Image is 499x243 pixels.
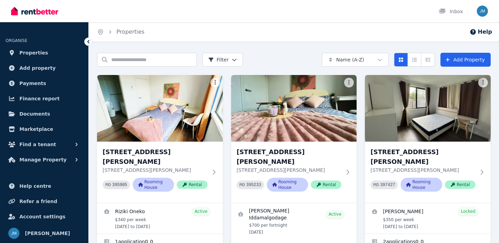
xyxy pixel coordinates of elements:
[97,203,223,234] a: View details for Riziki Oneko
[445,181,475,189] span: Rental
[19,212,65,221] span: Account settings
[231,75,357,203] a: Room 3, Unit 2/55 Clayton Rd[STREET_ADDRESS][PERSON_NAME][STREET_ADDRESS][PERSON_NAME]PID 395233R...
[322,53,388,67] button: Name (A-Z)
[439,8,463,15] div: Inbox
[25,229,70,237] span: [PERSON_NAME]
[237,147,342,167] h3: [STREET_ADDRESS][PERSON_NAME]
[177,181,207,189] span: Rental
[6,76,83,90] a: Payments
[208,56,229,63] span: Filter
[97,75,223,142] img: Room 2, Unit 2/55 Clayton Rd
[19,64,56,72] span: Add property
[365,75,491,203] a: Room 4, Unit 1/55 Clayton Rd[STREET_ADDRESS][PERSON_NAME][STREET_ADDRESS][PERSON_NAME]PID 397427R...
[19,94,60,103] span: Finance report
[365,203,491,234] a: View details for Santiago Viveros
[116,28,145,35] a: Properties
[202,53,243,67] button: Filter
[477,6,488,17] img: Jason Ma
[6,153,83,167] button: Manage Property
[112,183,127,187] code: 395905
[6,107,83,121] a: Documents
[89,22,153,42] nav: Breadcrumb
[370,167,475,174] p: [STREET_ADDRESS][PERSON_NAME]
[421,53,435,67] button: Expanded list view
[239,183,245,187] small: PID
[6,46,83,60] a: Properties
[19,79,46,87] span: Payments
[6,122,83,136] a: Marketplace
[6,38,27,43] span: ORGANISE
[11,6,58,16] img: RentBetter
[6,179,83,193] a: Help centre
[336,56,364,63] span: Name (A-Z)
[19,197,57,206] span: Refer a friend
[6,194,83,208] a: Refer a friend
[440,53,491,67] a: Add Property
[6,92,83,106] a: Finance report
[380,183,395,187] code: 397427
[478,78,488,87] button: More options
[237,167,342,174] p: [STREET_ADDRESS][PERSON_NAME]
[6,210,83,224] a: Account settings
[6,61,83,75] a: Add property
[19,140,56,149] span: Find a tenant
[133,178,174,192] span: Rooming House
[19,182,51,190] span: Help centre
[475,219,492,236] iframe: Intercom live chat
[373,183,379,187] small: PID
[365,75,491,142] img: Room 4, Unit 1/55 Clayton Rd
[408,53,421,67] button: Compact list view
[6,137,83,151] button: Find a tenant
[231,75,357,142] img: Room 3, Unit 2/55 Clayton Rd
[311,181,341,189] span: Rental
[97,75,223,203] a: Room 2, Unit 2/55 Clayton Rd[STREET_ADDRESS][PERSON_NAME][STREET_ADDRESS][PERSON_NAME]PID 395905R...
[401,178,442,192] span: Rooming House
[103,147,208,167] h3: [STREET_ADDRESS][PERSON_NAME]
[344,78,354,87] button: More options
[8,228,19,239] img: Jason Ma
[370,147,475,167] h3: [STREET_ADDRESS][PERSON_NAME]
[470,28,492,36] button: Help
[210,78,220,87] button: More options
[246,183,261,187] code: 395233
[394,53,408,67] button: Card view
[19,110,50,118] span: Documents
[231,203,357,239] a: View details for Mandira Iddamalgodage
[19,125,53,133] span: Marketplace
[105,183,111,187] small: PID
[267,178,308,192] span: Rooming House
[103,167,208,174] p: [STREET_ADDRESS][PERSON_NAME]
[19,156,67,164] span: Manage Property
[19,49,48,57] span: Properties
[394,53,435,67] div: View options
